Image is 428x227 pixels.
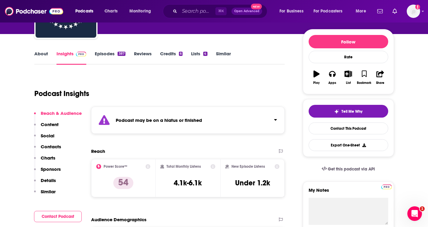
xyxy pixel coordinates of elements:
[309,51,388,63] div: Rate
[34,166,61,177] button: Sponsors
[191,51,207,65] a: Lists4
[179,52,183,56] div: 6
[275,6,311,16] button: open menu
[357,81,371,85] div: Bookmark
[129,7,151,15] span: Monitoring
[313,81,320,85] div: Play
[309,122,388,134] a: Contact This Podcast
[334,109,339,114] img: tell me why sparkle
[174,178,202,187] h3: 4.1k-6.1k
[101,6,121,16] a: Charts
[372,67,388,88] button: Share
[34,122,59,133] button: Content
[91,148,105,154] h2: Reach
[310,6,351,16] button: open menu
[203,52,207,56] div: 4
[118,52,125,56] div: 387
[309,105,388,118] button: tell me why sparkleTell Me Why
[91,107,285,134] section: Click to expand status details
[41,110,82,116] p: Reach & Audience
[340,67,356,88] button: List
[375,6,385,16] a: Show notifications dropdown
[407,5,420,18] button: Show profile menu
[341,109,362,114] span: Tell Me Why
[116,117,202,123] strong: Podcast may be on a hiatus or finished
[180,6,215,16] input: Search podcasts, credits, & more...
[381,184,392,189] img: Podchaser Pro
[104,7,118,15] span: Charts
[125,6,159,16] button: open menu
[104,164,127,169] h2: Power Score™
[41,155,55,161] p: Charts
[324,67,340,88] button: Apps
[309,67,324,88] button: Play
[328,81,336,85] div: Apps
[309,139,388,151] button: Export One-Sheet
[231,164,265,169] h2: New Episode Listens
[34,155,55,166] button: Charts
[34,110,82,122] button: Reach & Audience
[134,51,152,65] a: Reviews
[251,4,262,9] span: New
[231,8,262,15] button: Open AdvancedNew
[356,67,372,88] button: Bookmark
[216,51,231,65] a: Similar
[328,167,375,172] span: Get this podcast via API
[309,35,388,48] button: Follow
[91,217,146,222] h2: Audience Demographics
[41,144,61,150] p: Contacts
[75,7,93,15] span: Podcasts
[309,187,388,198] label: My Notes
[34,189,56,200] button: Similar
[34,89,89,98] h1: Podcast Insights
[41,133,54,139] p: Social
[41,177,56,183] p: Details
[356,7,366,15] span: More
[420,206,425,211] span: 1
[351,6,374,16] button: open menu
[166,164,201,169] h2: Total Monthly Listens
[407,206,422,221] iframe: Intercom live chat
[76,52,87,57] img: Podchaser Pro
[381,184,392,189] a: Pro website
[34,51,48,65] a: About
[279,7,303,15] span: For Business
[160,51,183,65] a: Credits6
[169,4,273,18] div: Search podcasts, credits, & more...
[113,177,133,189] p: 54
[41,189,56,194] p: Similar
[234,10,259,13] span: Open Advanced
[407,5,420,18] span: Logged in as kkade
[71,6,101,16] button: open menu
[95,51,125,65] a: Episodes387
[235,178,270,187] h3: Under 1.2k
[390,6,399,16] a: Show notifications dropdown
[313,7,343,15] span: For Podcasters
[317,162,380,177] a: Get this podcast via API
[376,81,384,85] div: Share
[215,7,227,15] span: ⌘ K
[346,81,351,85] div: List
[5,5,63,17] img: Podchaser - Follow, Share and Rate Podcasts
[415,5,420,9] svg: Add a profile image
[34,144,61,155] button: Contacts
[56,51,87,65] a: InsightsPodchaser Pro
[34,177,56,189] button: Details
[41,122,59,127] p: Content
[34,133,54,144] button: Social
[41,166,61,172] p: Sponsors
[34,211,82,222] button: Contact Podcast
[407,5,420,18] img: User Profile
